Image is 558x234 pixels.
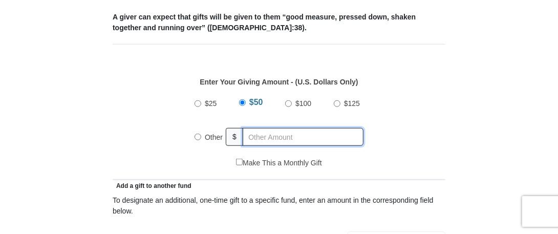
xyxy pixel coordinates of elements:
[344,99,360,108] span: $125
[236,158,322,168] label: Make This a Monthly Gift
[295,99,311,108] span: $100
[249,98,263,107] span: $50
[236,159,243,165] input: Make This a Monthly Gift
[113,182,191,189] span: Add a gift to another fund
[243,128,363,146] input: Other Amount
[200,78,358,86] strong: Enter Your Giving Amount - (U.S. Dollars Only)
[113,13,416,32] b: A giver can expect that gifts will be given to them “good measure, pressed down, shaken together ...
[205,133,223,141] span: Other
[226,128,243,146] span: $
[113,195,445,217] div: To designate an additional, one-time gift to a specific fund, enter an amount in the correspondin...
[205,99,217,108] span: $25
